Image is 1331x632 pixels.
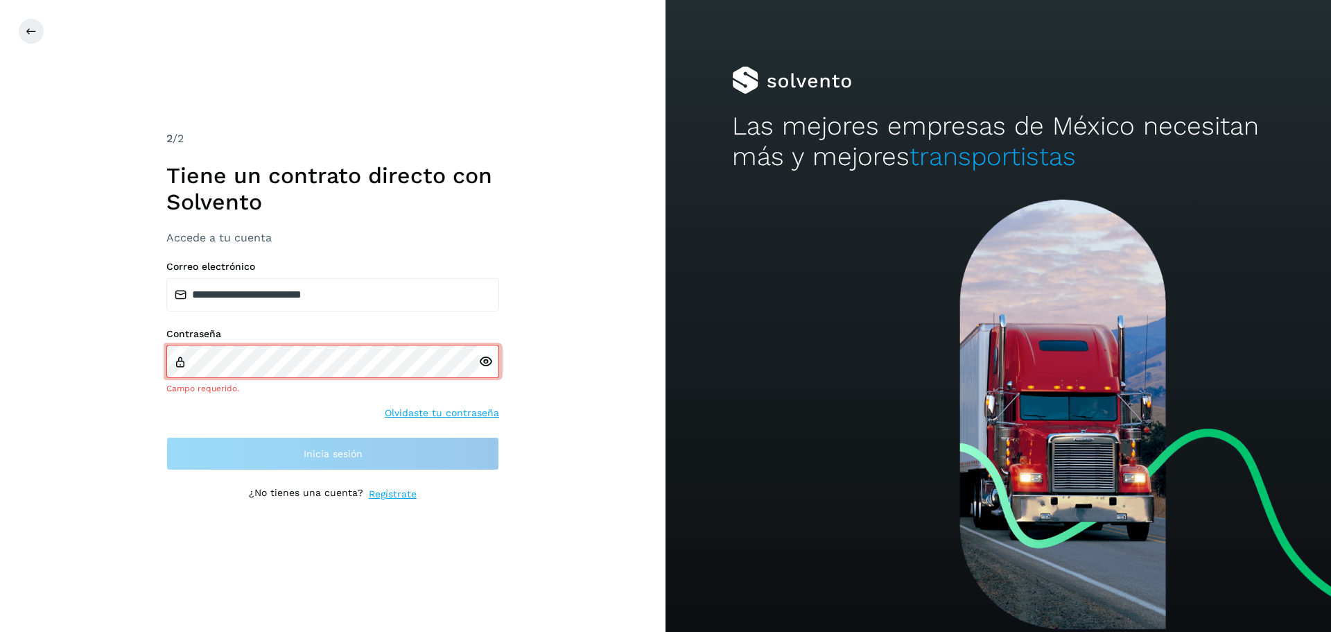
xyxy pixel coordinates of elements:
a: Olvidaste tu contraseña [385,406,499,420]
p: ¿No tienes una cuenta? [249,487,363,502]
label: Contraseña [166,328,499,340]
button: Inicia sesión [166,437,499,470]
span: transportistas [910,142,1076,171]
div: Campo requerido. [166,382,499,395]
span: 2 [166,132,173,145]
a: Regístrate [369,487,417,502]
h1: Tiene un contrato directo con Solvento [166,162,499,216]
h2: Las mejores empresas de México necesitan más y mejores [732,111,1264,173]
label: Correo electrónico [166,261,499,273]
div: /2 [166,130,499,147]
h3: Accede a tu cuenta [166,231,499,244]
span: Inicia sesión [304,449,363,459]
